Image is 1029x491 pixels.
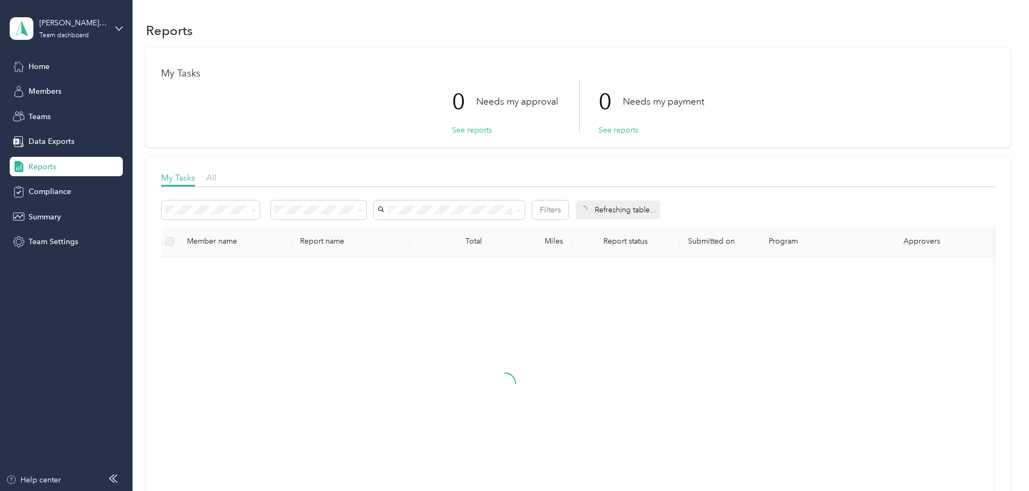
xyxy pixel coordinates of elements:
[599,79,623,125] p: 0
[760,227,895,257] th: Program
[452,79,476,125] p: 0
[679,227,760,257] th: Submitted on
[29,211,61,223] span: Summary
[29,161,56,172] span: Reports
[206,172,217,183] span: All
[419,237,482,246] div: Total
[29,86,61,97] span: Members
[178,227,291,257] th: Member name
[29,186,71,197] span: Compliance
[452,125,492,136] button: See reports
[187,237,283,246] div: Member name
[29,111,51,122] span: Teams
[39,17,107,29] div: [PERSON_NAME] Trail Redi Mix, LLC
[39,32,89,39] div: Team dashboard
[895,227,1003,257] th: Approvers
[576,200,660,219] div: Refreshing table...
[499,237,563,246] div: Miles
[161,172,195,183] span: My Tasks
[146,25,193,36] h1: Reports
[6,474,61,486] button: Help center
[29,61,50,72] span: Home
[623,95,704,108] p: Needs my payment
[969,431,1029,491] iframe: Everlance-gr Chat Button Frame
[476,95,558,108] p: Needs my approval
[599,125,638,136] button: See reports
[580,237,671,246] span: Report status
[29,236,78,247] span: Team Settings
[161,68,996,79] h1: My Tasks
[291,227,410,257] th: Report name
[532,200,568,219] button: Filters
[29,136,74,147] span: Data Exports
